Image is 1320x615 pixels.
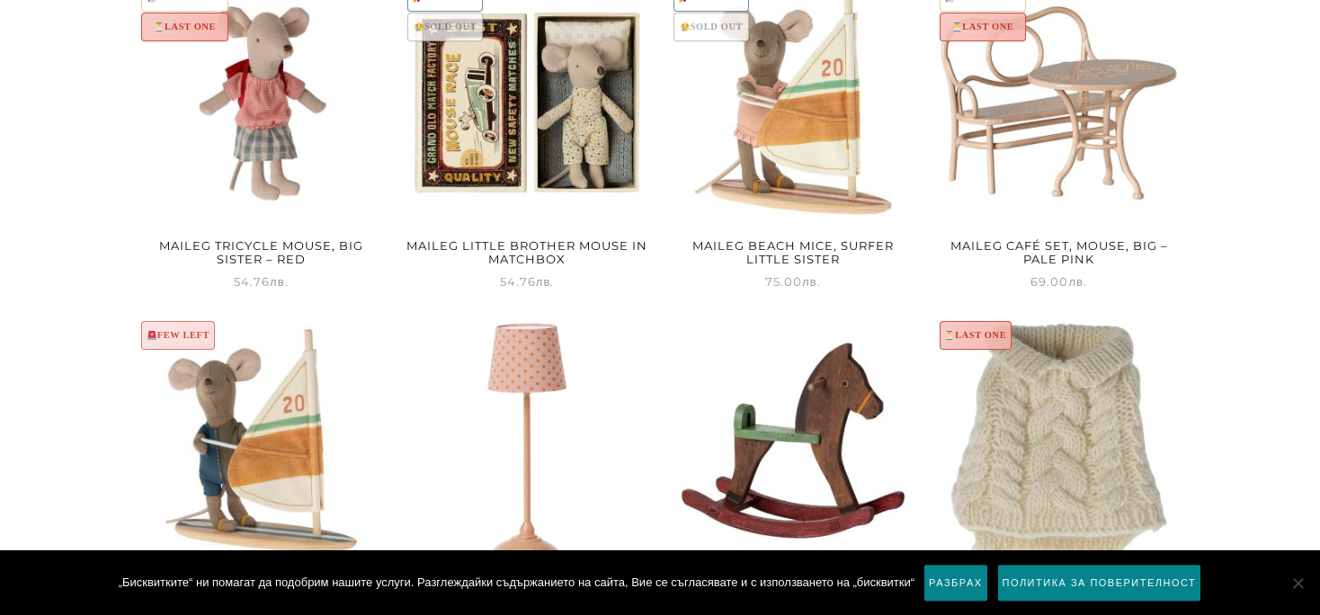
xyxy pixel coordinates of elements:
span: No [1289,574,1307,592]
span: лв. [270,274,289,289]
h2: Maileg Little brother mouse in matchbox [405,233,650,272]
span: лв. [1068,274,1087,289]
span: лв. [536,274,555,289]
a: Политика за поверителност [997,564,1202,602]
span: „Бисквитките“ ни помагат да подобрим нашите услуги. Разглеждайки съдържанието на сайта, Вие се съ... [119,574,914,592]
a: Разбрах [923,564,987,602]
span: 75.00 [765,274,821,289]
span: 54.76 [500,274,555,289]
h2: Maileg Café set, Mouse, Big – Pale pink [936,233,1182,272]
span: 69.00 [1030,274,1087,289]
h2: Maileg Beach Mice, Surfer Little Sister [671,233,916,272]
span: лв. [802,274,821,289]
span: 54.76 [234,274,289,289]
h2: Maileg Tricycle mouse, Big sister – Red [138,233,384,272]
